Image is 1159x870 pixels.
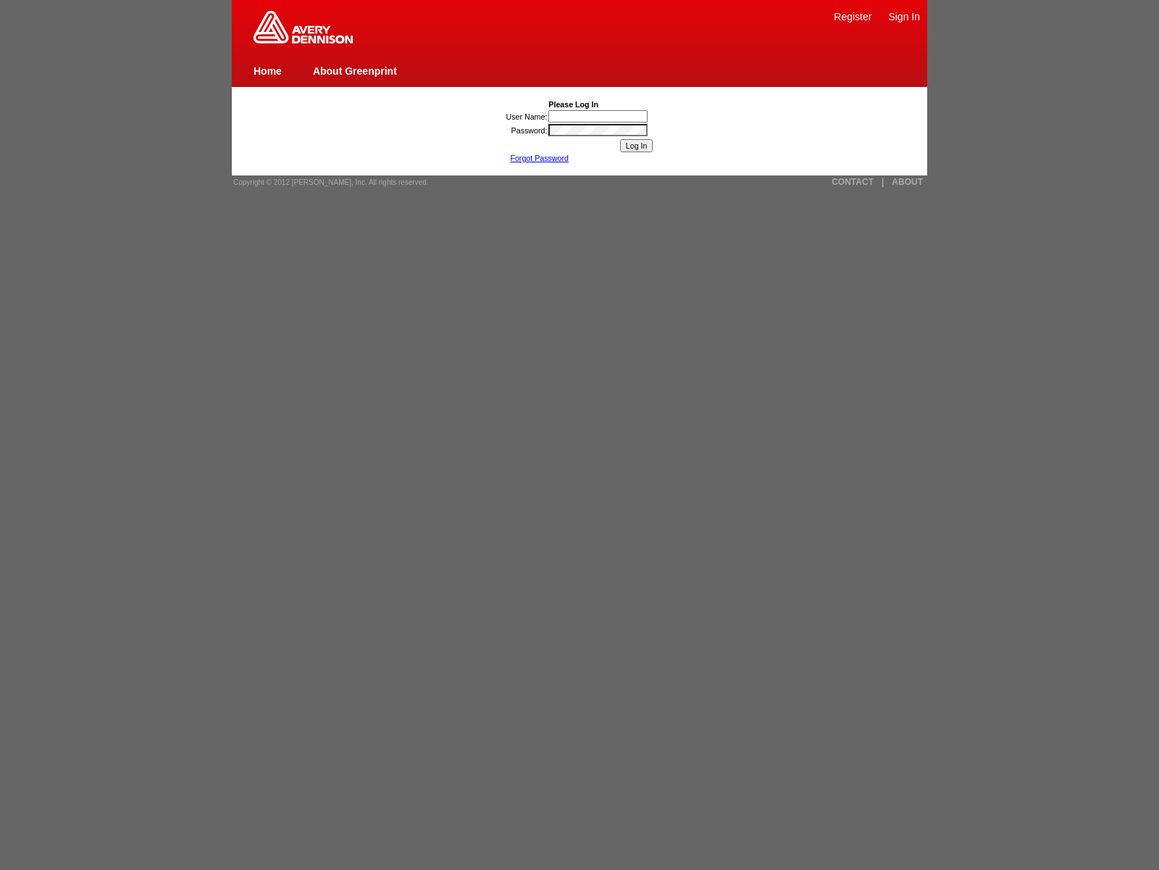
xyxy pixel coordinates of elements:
a: | [882,177,884,187]
a: Forgot Password [510,154,569,162]
a: About Greenprint [313,65,397,77]
label: Password: [511,126,548,135]
label: User Name: [506,112,548,121]
a: Register [834,11,871,22]
input: Log In [620,139,653,152]
a: Sign In [888,11,920,22]
span: Copyright © 2012 [PERSON_NAME], Inc. All rights reserved. [233,178,429,186]
a: CONTACT [832,177,874,187]
a: Home [254,65,282,77]
a: Greenprint [254,36,353,45]
a: ABOUT [892,177,923,187]
img: Home [254,11,353,43]
b: Please Log In [548,100,598,109]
